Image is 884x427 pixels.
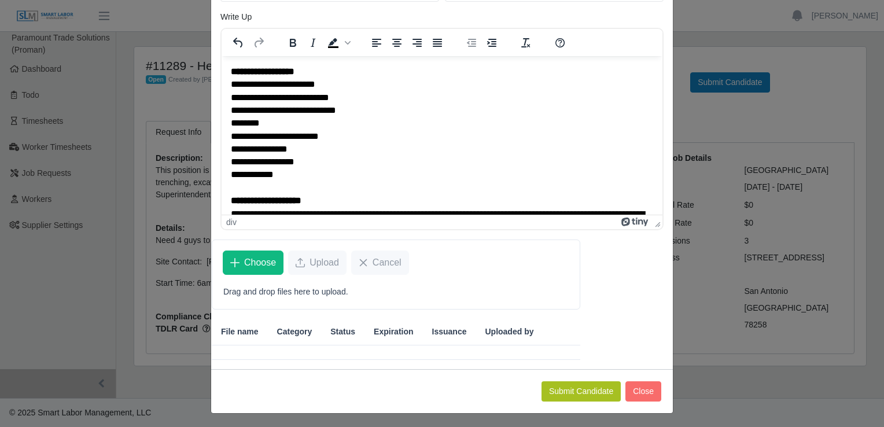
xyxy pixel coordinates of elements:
[244,256,276,270] span: Choose
[621,218,650,227] a: Powered by Tiny
[223,251,283,275] button: Choose
[221,326,259,338] span: File name
[283,35,303,51] button: Bold
[288,251,347,275] button: Upload
[323,35,352,51] div: Background color Black
[387,35,407,51] button: Align center
[650,215,662,229] div: Press the Up and Down arrow keys to resize the editor.
[277,326,312,338] span: Category
[367,35,386,51] button: Align left
[516,35,536,51] button: Clear formatting
[482,35,502,51] button: Increase indent
[229,35,248,51] button: Undo
[223,286,569,298] p: Drag and drop files here to upload.
[462,35,481,51] button: Decrease indent
[303,35,323,51] button: Italic
[351,251,409,275] button: Cancel
[428,35,447,51] button: Justify
[625,381,661,402] button: Close
[222,56,662,215] iframe: Rich Text Area
[485,326,533,338] span: Uploaded by
[407,35,427,51] button: Align right
[542,381,621,402] button: Submit Candidate
[310,256,339,270] span: Upload
[330,326,355,338] span: Status
[550,35,570,51] button: Help
[9,9,432,229] body: Rich Text Area. Press ALT-0 for help.
[226,218,237,227] div: div
[373,256,402,270] span: Cancel
[249,35,268,51] button: Redo
[374,326,413,338] span: Expiration
[432,326,467,338] span: Issuance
